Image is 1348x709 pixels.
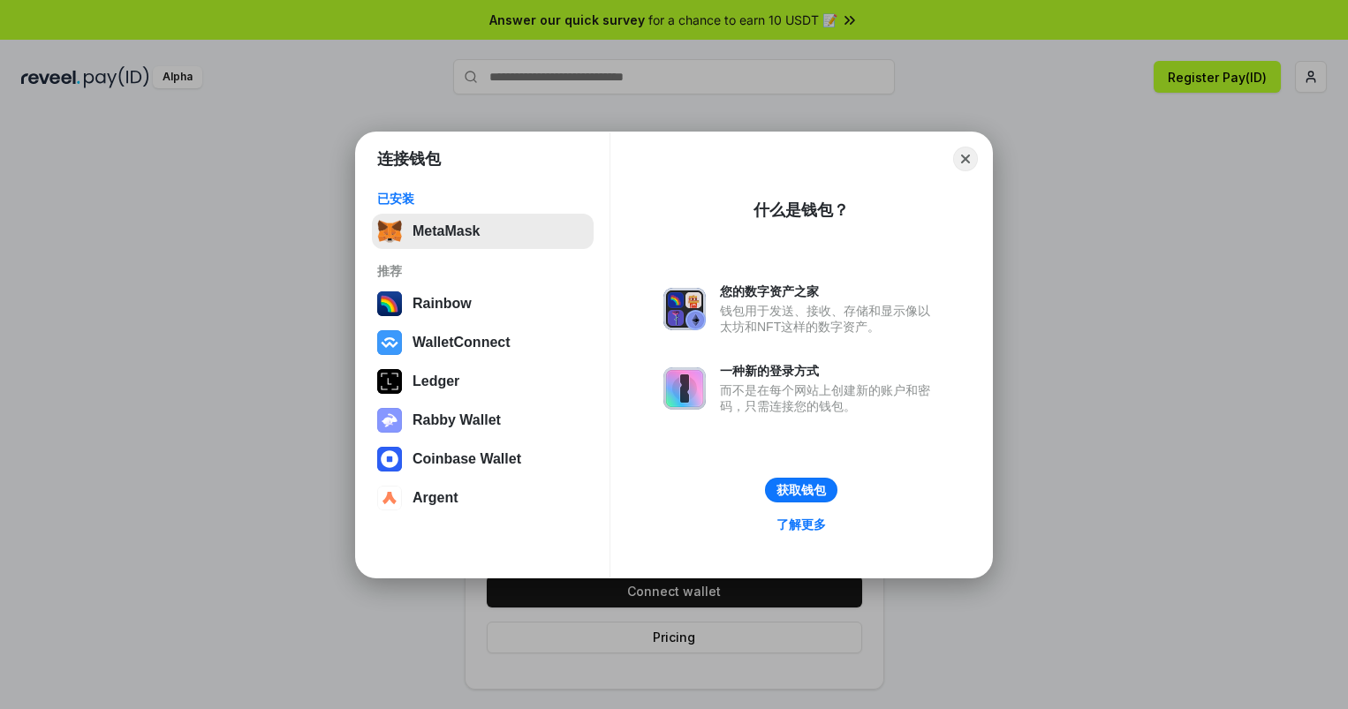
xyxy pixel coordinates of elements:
div: 获取钱包 [776,482,826,498]
div: MetaMask [413,223,480,239]
img: svg+xml,%3Csvg%20xmlns%3D%22http%3A%2F%2Fwww.w3.org%2F2000%2Fsvg%22%20fill%3D%22none%22%20viewBox... [663,367,706,410]
a: 了解更多 [766,513,837,536]
button: Close [953,147,978,171]
div: 钱包用于发送、接收、存储和显示像以太坊和NFT这样的数字资产。 [720,303,939,335]
button: MetaMask [372,214,594,249]
div: 推荐 [377,263,588,279]
img: svg+xml,%3Csvg%20width%3D%2228%22%20height%3D%2228%22%20viewBox%3D%220%200%2028%2028%22%20fill%3D... [377,486,402,510]
div: Coinbase Wallet [413,451,521,467]
img: svg+xml,%3Csvg%20xmlns%3D%22http%3A%2F%2Fwww.w3.org%2F2000%2Fsvg%22%20fill%3D%22none%22%20viewBox... [377,408,402,433]
div: WalletConnect [413,335,511,351]
div: Rabby Wallet [413,412,501,428]
div: 一种新的登录方式 [720,363,939,379]
button: Coinbase Wallet [372,441,594,477]
div: 已安装 [377,191,588,207]
button: Rabby Wallet [372,403,594,438]
div: Rainbow [413,296,472,312]
div: 了解更多 [776,517,826,532]
button: 获取钱包 [765,478,837,502]
img: svg+xml,%3Csvg%20width%3D%2228%22%20height%3D%2228%22%20viewBox%3D%220%200%2028%2028%22%20fill%3D... [377,330,402,355]
button: Argent [372,480,594,516]
img: svg+xml,%3Csvg%20xmlns%3D%22http%3A%2F%2Fwww.w3.org%2F2000%2Fsvg%22%20width%3D%2228%22%20height%3... [377,369,402,394]
div: 您的数字资产之家 [720,283,939,299]
div: Ledger [413,373,459,389]
h1: 连接钱包 [377,148,441,170]
img: svg+xml,%3Csvg%20width%3D%2228%22%20height%3D%2228%22%20viewBox%3D%220%200%2028%2028%22%20fill%3D... [377,447,402,471]
div: 而不是在每个网站上创建新的账户和密码，只需连接您的钱包。 [720,382,939,414]
div: 什么是钱包？ [754,200,849,221]
img: svg+xml,%3Csvg%20width%3D%22120%22%20height%3D%22120%22%20viewBox%3D%220%200%20120%20120%22%20fil... [377,291,402,316]
button: Rainbow [372,286,594,321]
button: WalletConnect [372,325,594,360]
img: svg+xml,%3Csvg%20fill%3D%22none%22%20height%3D%2233%22%20viewBox%3D%220%200%2035%2033%22%20width%... [377,219,402,244]
button: Ledger [372,364,594,399]
img: svg+xml,%3Csvg%20xmlns%3D%22http%3A%2F%2Fwww.w3.org%2F2000%2Fsvg%22%20fill%3D%22none%22%20viewBox... [663,288,706,330]
div: Argent [413,490,458,506]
